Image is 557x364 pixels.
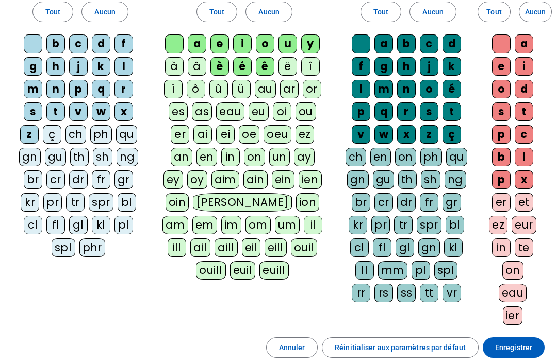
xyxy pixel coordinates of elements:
button: Aucun [81,2,128,22]
div: pl [114,216,133,234]
div: w [374,125,393,144]
div: or [303,80,321,98]
div: gl [69,216,88,234]
div: q [374,102,393,121]
div: t [46,102,65,121]
div: à [165,57,184,76]
div: qu [116,125,137,144]
div: x [515,170,533,189]
div: k [443,57,461,76]
div: cr [374,193,393,212]
div: ouill [196,261,225,280]
div: er [171,125,189,144]
div: kr [21,193,39,212]
div: l [352,80,370,98]
div: eur [512,216,536,234]
div: c [69,34,88,53]
div: ç [443,125,461,144]
div: ey [163,170,183,189]
div: ê [256,57,274,76]
div: b [397,34,416,53]
div: t [443,102,461,121]
div: fl [373,238,391,257]
div: pr [371,216,390,234]
div: tt [420,284,438,302]
div: en [196,148,217,166]
div: e [210,34,229,53]
div: euil [230,261,256,280]
div: tr [66,193,85,212]
span: Aucun [525,6,546,18]
div: ei [216,125,235,144]
div: en [370,148,391,166]
div: gr [443,193,461,212]
div: â [188,57,206,76]
div: z [420,125,438,144]
div: ph [420,148,442,166]
div: il [304,216,322,234]
div: é [443,80,461,98]
div: am [162,216,188,234]
div: r [114,80,133,98]
div: p [492,170,511,189]
div: h [397,57,416,76]
button: Tout [32,2,73,22]
div: x [114,102,133,121]
span: Tout [486,6,501,18]
div: û [209,80,228,98]
div: eill [265,238,287,257]
button: Tout [361,2,401,22]
div: ill [168,238,186,257]
div: phr [79,238,106,257]
div: n [397,80,416,98]
div: c [515,125,533,144]
button: Tout [478,2,511,22]
div: sh [93,148,112,166]
div: v [352,125,370,144]
div: eu [249,102,269,121]
div: rr [352,284,370,302]
div: gl [396,238,414,257]
div: oi [273,102,291,121]
div: em [192,216,217,234]
div: kr [349,216,367,234]
div: er [492,193,511,212]
div: ô [187,80,205,98]
div: euill [259,261,288,280]
div: ch [65,125,86,144]
div: p [352,102,370,121]
div: bl [118,193,136,212]
div: mm [378,261,407,280]
div: tr [394,216,413,234]
div: ain [243,170,268,189]
div: c [420,34,438,53]
div: cr [46,170,65,189]
span: Tout [45,6,60,18]
div: b [46,34,65,53]
div: z [20,125,39,144]
div: es [169,102,188,121]
div: s [420,102,438,121]
div: oy [187,170,207,189]
div: h [46,57,65,76]
div: on [502,261,523,280]
div: j [69,57,88,76]
div: o [492,80,511,98]
div: vr [443,284,461,302]
div: r [397,102,416,121]
span: Réinitialiser aux paramètres par défaut [335,341,466,354]
div: ion [296,193,320,212]
div: dr [69,170,88,189]
div: spr [417,216,441,234]
div: ï [164,80,183,98]
div: a [374,34,393,53]
div: g [24,57,42,76]
div: ar [280,80,299,98]
div: i [515,57,533,76]
div: ph [90,125,112,144]
div: gu [45,148,66,166]
div: y [301,34,320,53]
div: dr [397,193,416,212]
div: qu [446,148,467,166]
div: fr [92,170,110,189]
